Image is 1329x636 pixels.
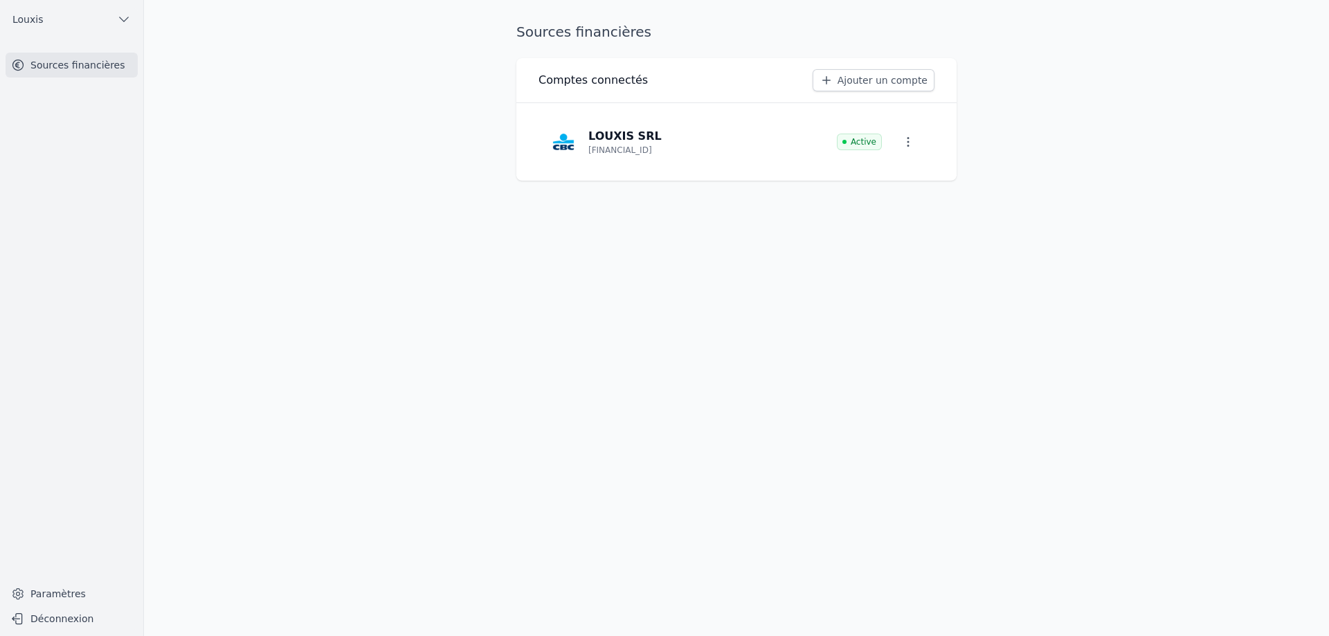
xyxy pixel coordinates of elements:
[539,114,934,170] a: LOUXIS SRL [FINANCIAL_ID] Active
[588,145,652,156] p: [FINANCIAL_ID]
[813,69,934,91] a: Ajouter un compte
[516,22,651,42] h1: Sources financières
[539,72,648,89] h3: Comptes connectés
[6,583,138,605] a: Paramètres
[6,8,138,30] button: Louxis
[837,134,882,150] span: Active
[6,53,138,78] a: Sources financières
[12,12,43,26] span: Louxis
[6,608,138,630] button: Déconnexion
[588,128,662,145] p: LOUXIS SRL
